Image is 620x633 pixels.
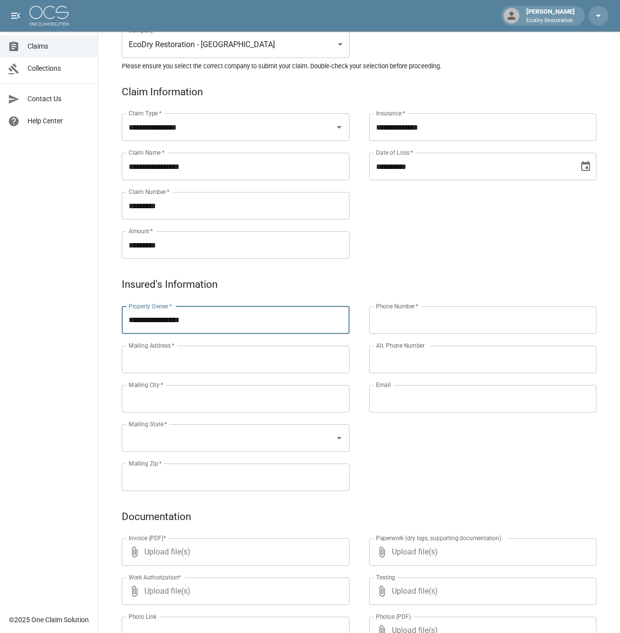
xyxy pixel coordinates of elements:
[144,578,323,605] span: Upload file(s)
[9,615,89,625] div: © 2025 One Claim Solution
[6,6,26,26] button: open drawer
[576,157,595,176] button: Choose date, selected date is Sep 29, 2025
[392,578,570,605] span: Upload file(s)
[129,341,174,350] label: Mailing Address
[129,573,181,581] label: Work Authorization*
[376,148,413,157] label: Date of Loss
[129,534,166,542] label: Invoice (PDF)*
[332,431,346,445] button: Open
[122,62,596,70] h5: Please ensure you select the correct company to submit your claim. Double-check your selection be...
[27,63,90,74] span: Collections
[522,7,579,25] div: [PERSON_NAME]
[129,459,162,468] label: Mailing Zip
[376,302,418,310] label: Phone Number
[376,612,411,621] label: Photos (PDF)
[129,302,172,310] label: Property Owner
[376,381,391,389] label: Email
[144,538,323,566] span: Upload file(s)
[129,420,167,428] label: Mailing State
[129,381,163,389] label: Mailing City
[129,109,162,117] label: Claim Type
[392,538,570,566] span: Upload file(s)
[376,573,395,581] label: Testing
[332,120,346,134] button: Open
[29,6,69,26] img: ocs-logo-white-transparent.png
[27,94,90,104] span: Contact Us
[376,534,501,542] label: Paperwork (dry logs, supporting documentation)
[129,188,169,196] label: Claim Number
[129,148,164,157] label: Claim Name
[129,227,153,235] label: Amount
[376,341,425,350] label: Alt. Phone Number
[526,17,575,25] p: EcoDry Restoration
[129,612,157,621] label: Photo Link
[27,116,90,126] span: Help Center
[27,41,90,52] span: Claims
[376,109,405,117] label: Insurance
[122,30,350,58] div: EcoDry Restoration - [GEOGRAPHIC_DATA]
